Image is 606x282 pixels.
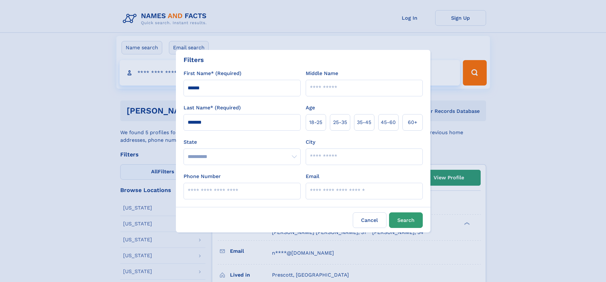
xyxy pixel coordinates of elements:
label: Email [306,173,319,180]
label: Last Name* (Required) [184,104,241,112]
label: City [306,138,315,146]
label: Cancel [353,212,387,228]
span: 35‑45 [357,119,371,126]
label: State [184,138,301,146]
label: First Name* (Required) [184,70,241,77]
label: Age [306,104,315,112]
span: 25‑35 [333,119,347,126]
label: Middle Name [306,70,338,77]
span: 45‑60 [381,119,396,126]
label: Phone Number [184,173,221,180]
span: 18‑25 [309,119,322,126]
span: 60+ [408,119,417,126]
div: Filters [184,55,204,65]
button: Search [389,212,423,228]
